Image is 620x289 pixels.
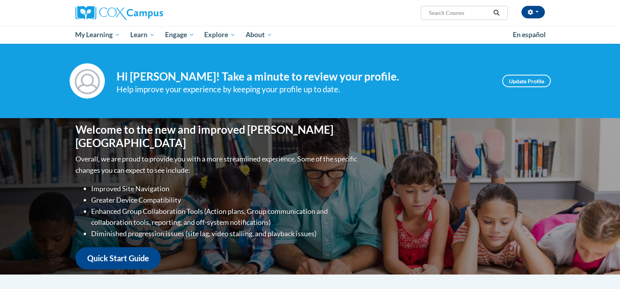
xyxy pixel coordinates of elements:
p: Overall, we are proud to provide you with a more streamlined experience. Some of the specific cha... [75,153,359,176]
li: Greater Device Compatibility [91,194,359,206]
a: En español [508,27,551,43]
li: Improved Site Navigation [91,183,359,194]
a: Engage [160,26,199,44]
button: Account Settings [521,6,545,18]
a: Cox Campus [75,6,224,20]
a: Explore [199,26,241,44]
a: Update Profile [502,75,551,87]
img: Profile Image [70,63,105,99]
li: Enhanced Group Collaboration Tools (Action plans, Group communication and collaboration tools, re... [91,206,359,228]
a: My Learning [70,26,126,44]
span: Engage [165,30,194,39]
h4: Hi [PERSON_NAME]! Take a minute to review your profile. [117,70,491,83]
a: About [241,26,277,44]
span: Explore [204,30,235,39]
img: Cox Campus [75,6,163,20]
button: Search [491,8,502,18]
h1: Welcome to the new and improved [PERSON_NAME][GEOGRAPHIC_DATA] [75,123,359,149]
a: Quick Start Guide [75,247,161,269]
a: Learn [125,26,160,44]
input: Search Courses [428,8,491,18]
div: Main menu [64,26,557,44]
span: My Learning [75,30,120,39]
li: Diminished progression issues (site lag, video stalling, and playback issues) [91,228,359,239]
span: Learn [130,30,155,39]
span: About [246,30,272,39]
div: Help improve your experience by keeping your profile up to date. [117,83,491,96]
span: En español [513,31,546,39]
